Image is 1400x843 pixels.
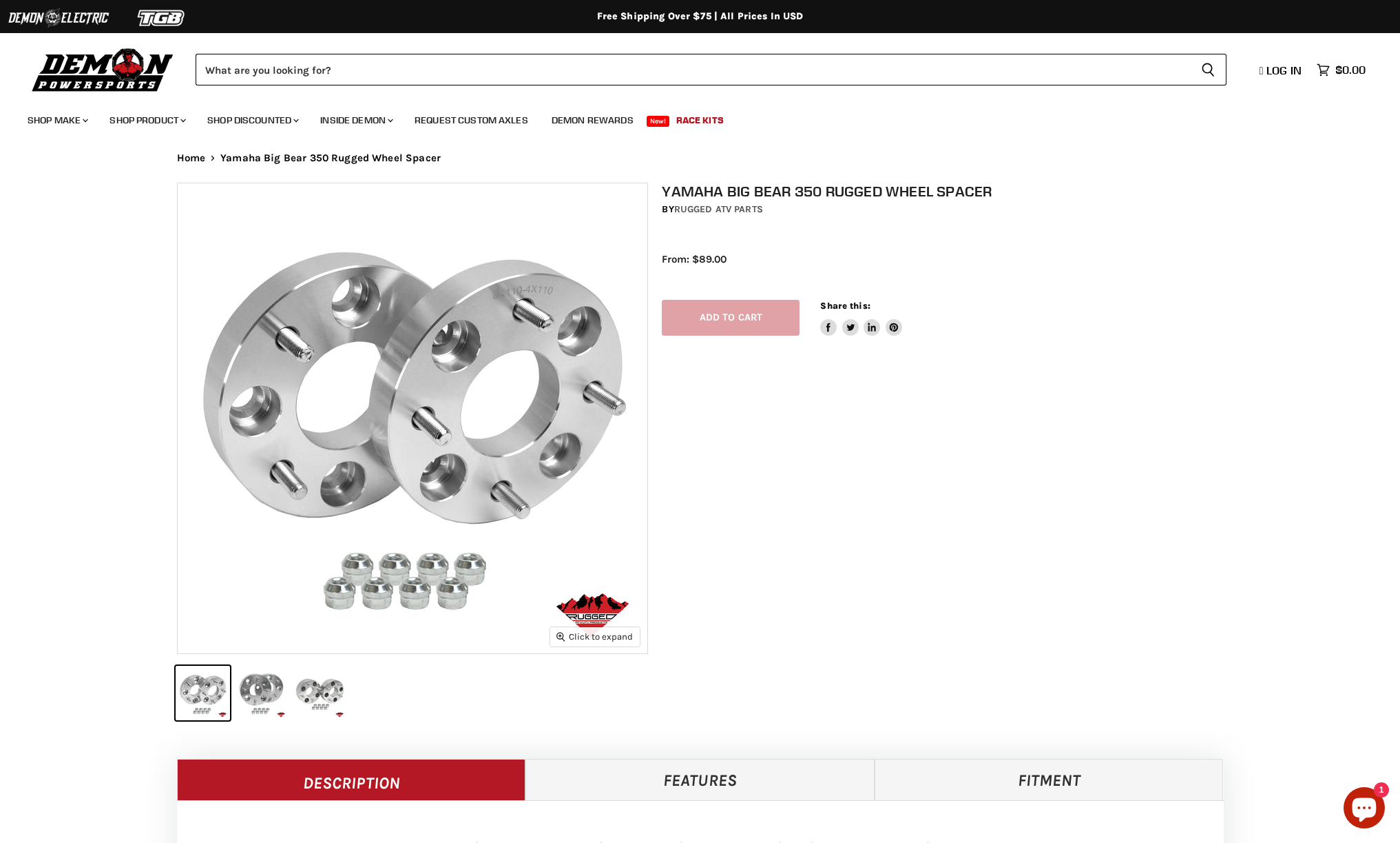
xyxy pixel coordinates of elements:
span: $0.00 [1335,63,1366,77]
span: From: $89.00 [662,253,727,265]
a: Fitment [875,759,1224,800]
span: Yamaha Big Bear 350 Rugged Wheel Spacer [220,152,441,164]
span: Click to expand [556,631,633,642]
img: Demon Powersports [28,45,178,94]
img: Demon Electric Logo 2 [7,5,110,31]
a: Description [177,759,526,800]
input: Search [196,54,1190,85]
a: Inside Demon [310,106,401,134]
a: Demon Rewards [541,106,644,134]
button: Yamaha Big Bear 350 Rugged Wheel Spacer thumbnail [234,666,289,720]
form: Product [196,54,1226,85]
button: Yamaha Big Bear 350 Rugged Wheel Spacer thumbnail [293,666,347,720]
a: Log in [1253,64,1310,77]
a: Features [525,759,875,800]
inbox-online-store-chat: Shopify online store chat [1339,787,1389,832]
div: by [662,202,1237,217]
a: Race Kits [666,106,734,134]
a: Home [177,152,206,164]
a: Rugged ATV Parts [674,203,763,215]
div: Free Shipping Over $75 | All Prices In USD [149,10,1251,23]
a: Shop Make [17,106,96,134]
img: TGB Logo 2 [110,5,213,31]
a: Shop Discounted [197,106,307,134]
button: Click to expand [550,627,640,646]
span: Log in [1266,63,1302,77]
a: Shop Product [99,106,194,134]
img: Yamaha Big Bear 350 Rugged Wheel Spacer [178,183,647,653]
aside: Share this: [820,300,902,336]
button: Yamaha Big Bear 350 Rugged Wheel Spacer thumbnail [176,666,230,720]
button: Search [1190,54,1226,85]
h1: Yamaha Big Bear 350 Rugged Wheel Spacer [662,183,1237,200]
span: New! [647,116,670,127]
span: Share this: [820,301,870,311]
nav: Breadcrumbs [149,152,1251,164]
ul: Main menu [17,101,1362,134]
a: $0.00 [1310,60,1372,80]
a: Request Custom Axles [404,106,539,134]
